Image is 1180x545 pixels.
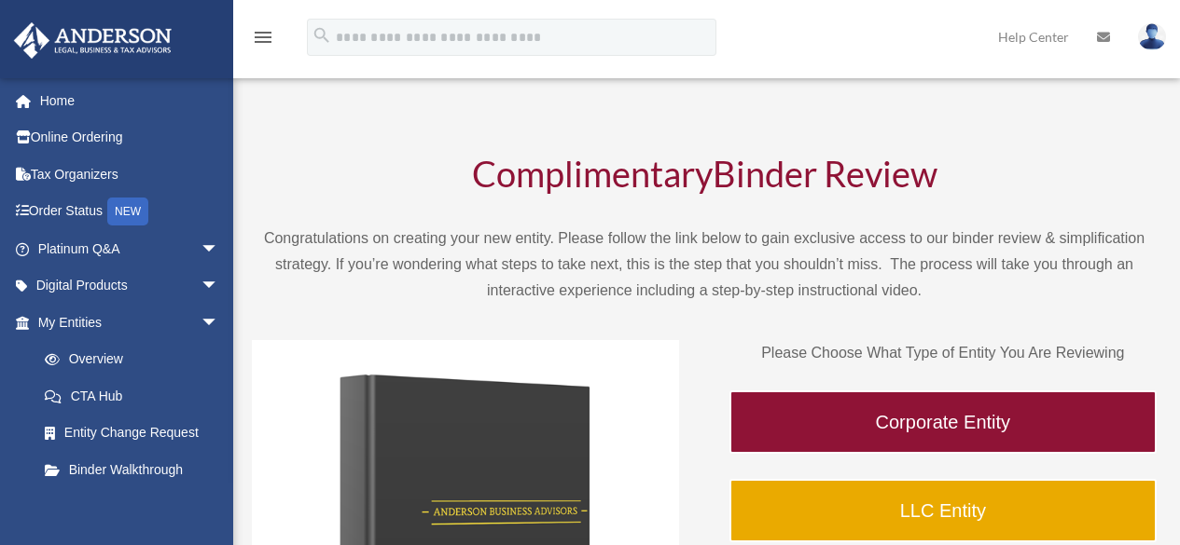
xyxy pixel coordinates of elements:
[107,198,148,225] div: NEW
[713,152,937,195] span: Binder Review
[26,451,238,488] a: Binder Walkthrough
[13,119,247,157] a: Online Ordering
[8,22,177,59] img: Anderson Advisors Platinum Portal
[201,267,238,306] span: arrow_drop_down
[13,193,247,231] a: Order StatusNEW
[26,341,247,378] a: Overview
[729,340,1157,366] p: Please Choose What Type of Entity You Are Reviewing
[729,390,1157,454] a: Corporate Entity
[252,26,274,48] i: menu
[13,267,247,305] a: Digital Productsarrow_drop_down
[26,377,247,415] a: CTA Hub
[13,156,247,193] a: Tax Organizers
[201,304,238,342] span: arrow_drop_down
[13,304,247,341] a: My Entitiesarrow_drop_down
[1138,23,1166,50] img: User Pic
[13,82,247,119] a: Home
[13,230,247,267] a: Platinum Q&Aarrow_drop_down
[26,415,247,452] a: Entity Change Request
[312,25,332,46] i: search
[729,479,1157,542] a: LLC Entity
[472,152,713,195] span: Complimentary
[252,225,1157,304] p: Congratulations on creating your new entity. Please follow the link below to gain exclusive acces...
[252,33,274,48] a: menu
[201,230,238,268] span: arrow_drop_down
